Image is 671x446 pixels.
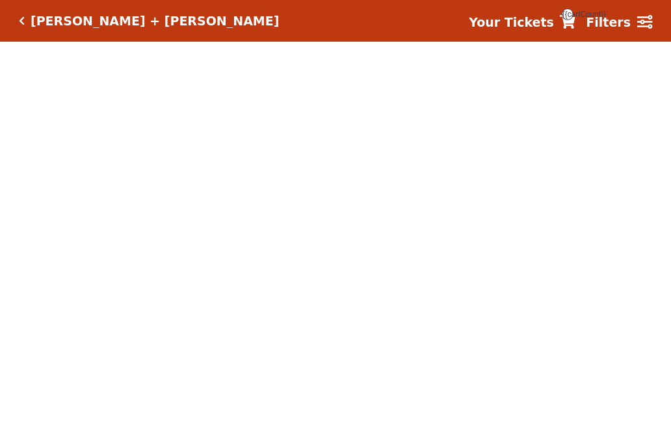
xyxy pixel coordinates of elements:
[586,13,652,32] a: Filters
[586,15,631,29] strong: Filters
[31,14,279,29] h5: [PERSON_NAME] + [PERSON_NAME]
[469,15,554,29] strong: Your Tickets
[19,16,25,25] a: Click here to go back to filters
[562,8,573,20] span: {{cartCount}}
[469,13,575,32] a: Your Tickets {{cartCount}}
